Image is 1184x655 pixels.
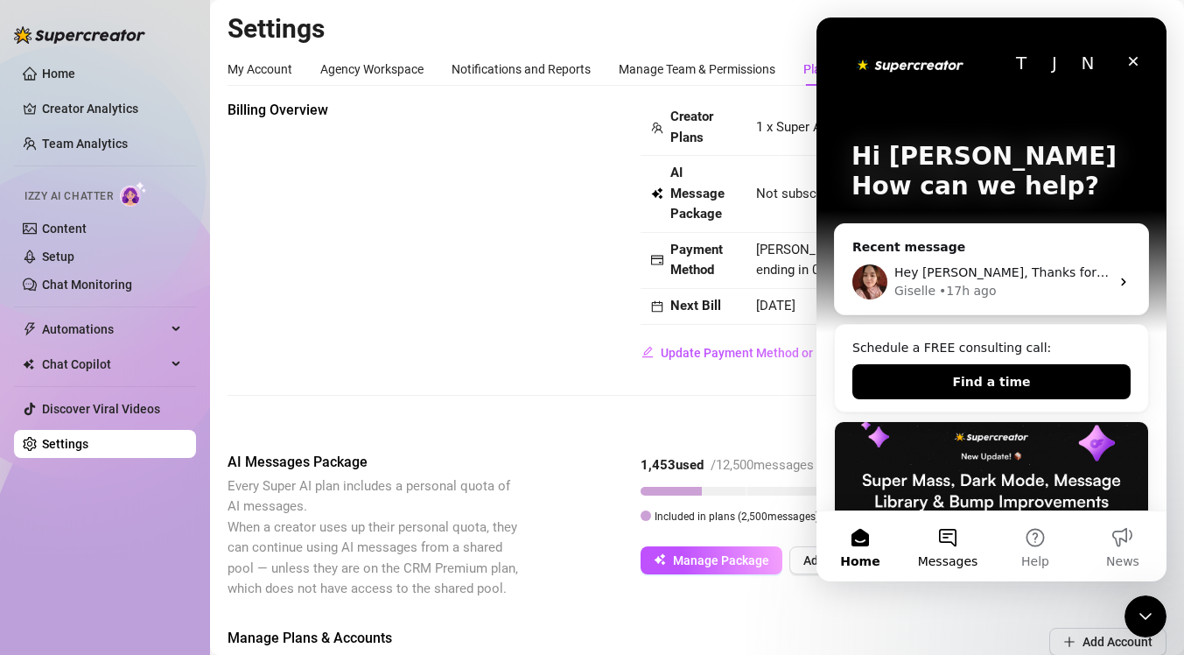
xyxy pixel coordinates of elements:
[263,494,350,564] button: News
[670,165,725,222] strong: AI Message Package
[18,404,333,644] div: Super Mass, Dark Mode, Message Library & Bump Improvements
[619,60,775,79] div: Manage Team & Permissions
[42,95,182,123] a: Creator Analytics
[42,350,166,378] span: Chat Copilot
[651,254,663,266] span: credit-card
[655,511,819,523] span: Included in plans ( 2,500 messages)
[452,60,591,79] div: Notifications and Reports
[42,222,87,236] a: Content
[673,553,769,567] span: Manage Package
[42,250,74,264] a: Setup
[25,188,113,205] span: Izzy AI Chatter
[670,242,723,278] strong: Payment Method
[789,546,899,574] button: Add AI Coupon
[301,28,333,60] div: Close
[18,405,332,527] img: Super Mass, Dark Mode, Message Library & Bump Improvements
[816,18,1166,581] iframe: Intercom live chat
[670,298,721,313] strong: Next Bill
[756,298,795,313] span: [DATE]
[228,12,1166,46] h2: Settings
[228,478,518,597] span: Every Super AI plan includes a personal quota of AI messages. When a creator uses up their person...
[756,242,1153,278] span: [PERSON_NAME], [EMAIL_ADDRESS][DOMAIN_NAME], Pay Pal Card ending in 0399
[641,546,782,574] button: Manage Package
[205,538,233,550] span: Help
[42,137,128,151] a: Team Analytics
[1063,636,1075,648] span: plus
[228,452,522,473] span: AI Messages Package
[88,494,175,564] button: Messages
[175,494,263,564] button: Help
[228,100,522,121] span: Billing Overview
[641,339,921,367] button: Update Payment Method or Billing Information
[320,60,424,79] div: Agency Workspace
[670,109,713,145] strong: Creator Plans
[228,60,292,79] div: My Account
[803,553,885,567] span: Add AI Coupon
[42,437,88,451] a: Settings
[120,181,147,207] img: AI Chatter
[641,346,654,358] span: edit
[711,457,814,473] span: / 12,500 messages
[651,122,663,134] span: team
[290,538,323,550] span: News
[228,628,930,649] span: Manage Plans & Accounts
[42,402,160,416] a: Discover Viral Videos
[102,538,162,550] span: Messages
[14,26,145,44] img: logo-BBDzfeDw.svg
[23,322,37,336] span: thunderbolt
[1124,595,1166,637] iframe: Intercom live chat
[803,60,879,79] div: Plans & Billing
[24,538,63,550] span: Home
[1082,635,1152,649] span: Add Account
[23,358,34,370] img: Chat Copilot
[641,457,704,473] strong: 1,453 used
[651,300,663,313] span: calendar
[42,67,75,81] a: Home
[661,346,920,360] span: Update Payment Method or Billing Information
[42,278,132,292] a: Chat Monitoring
[42,315,166,343] span: Automations
[756,119,935,135] span: 1 x Super AI, 0 x CRM Premium
[756,184,1017,205] span: Not subscribed to any AI Messages package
